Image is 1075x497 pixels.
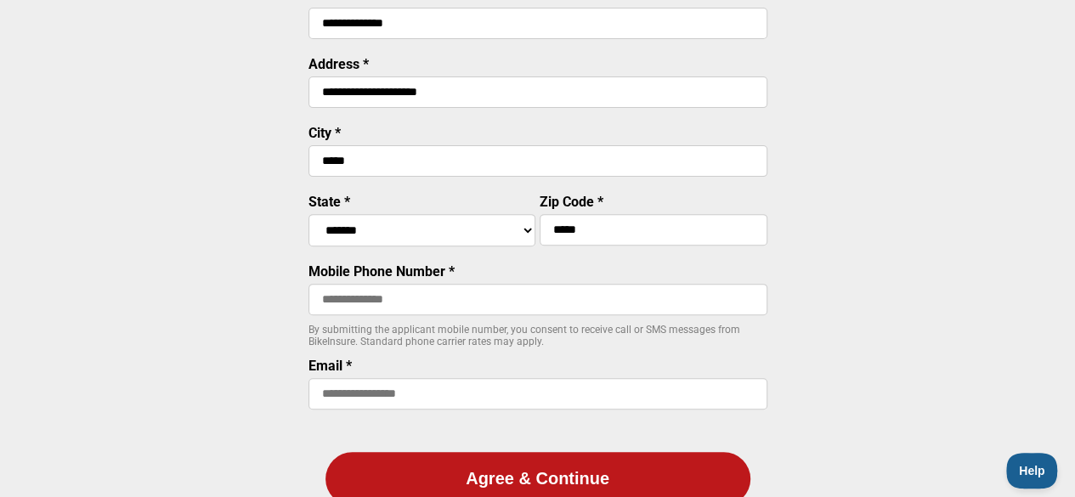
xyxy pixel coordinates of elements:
label: Email * [308,358,352,374]
label: Mobile Phone Number * [308,263,455,280]
iframe: Toggle Customer Support [1006,453,1058,489]
label: Zip Code * [540,194,603,210]
label: State * [308,194,350,210]
label: Address * [308,56,369,72]
p: By submitting the applicant mobile number, you consent to receive call or SMS messages from BikeI... [308,324,767,347]
label: City * [308,125,341,141]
